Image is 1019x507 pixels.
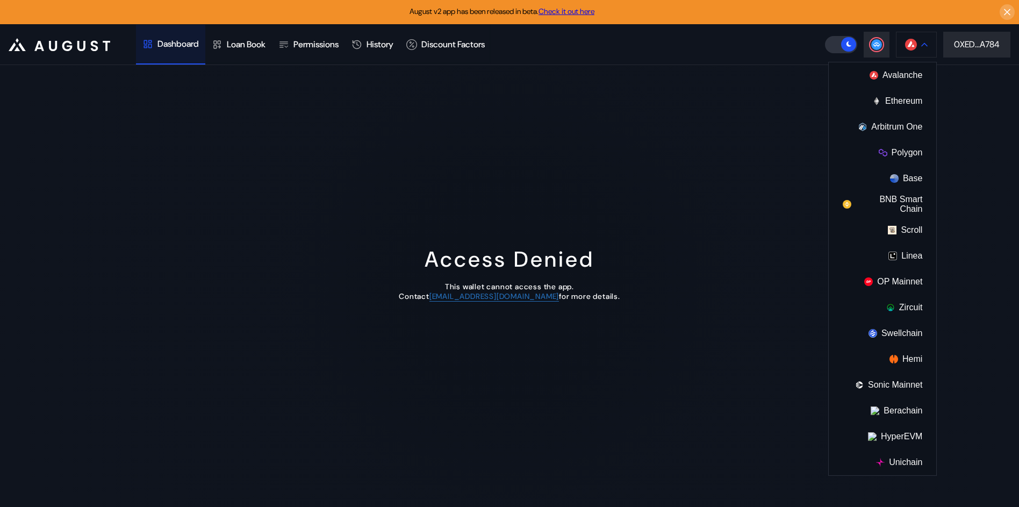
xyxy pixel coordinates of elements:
img: chain logo [872,97,881,105]
img: chain logo [889,355,898,363]
button: Swellchain [829,320,936,346]
a: History [345,25,400,65]
img: chain logo [868,432,877,441]
button: Ethereum [829,88,936,114]
img: chain logo [888,252,897,260]
img: chain logo [869,329,877,338]
img: chain logo [879,148,887,157]
img: chain logo [858,123,867,131]
button: Base [829,166,936,191]
button: Polygon [829,140,936,166]
img: chain logo [886,303,895,312]
a: Dashboard [136,25,205,65]
div: Loan Book [227,39,265,50]
span: This wallet cannot access the app. Contact for more details. [399,282,620,301]
button: HyperEVM [829,424,936,449]
button: Hemi [829,346,936,372]
button: chain logo [896,32,937,58]
img: chain logo [888,226,896,234]
a: Check it out here [539,6,594,16]
button: 0XED...A784 [943,32,1010,58]
img: chain logo [905,39,917,51]
button: Sonic Mainnet [829,372,936,398]
div: Dashboard [157,38,199,49]
img: chain logo [876,458,885,467]
img: chain logo [864,277,873,286]
div: Access Denied [425,245,594,273]
img: chain logo [855,381,864,389]
a: [EMAIL_ADDRESS][DOMAIN_NAME] [429,291,559,302]
a: Discount Factors [400,25,491,65]
div: History [367,39,393,50]
button: Arbitrum One [829,114,936,140]
button: OP Mainnet [829,269,936,295]
div: Discount Factors [421,39,485,50]
img: chain logo [843,200,851,209]
span: August v2 app has been released in beta. [410,6,594,16]
img: chain logo [890,174,899,183]
div: 0XED...A784 [954,39,1000,50]
div: Permissions [293,39,339,50]
button: BNB Smart Chain [829,191,936,217]
button: Unichain [829,449,936,475]
button: Linea [829,243,936,269]
img: chain logo [870,71,878,80]
img: chain logo [871,406,879,415]
a: Loan Book [205,25,272,65]
button: Scroll [829,217,936,243]
button: Zircuit [829,295,936,320]
button: Berachain [829,398,936,424]
a: Permissions [272,25,345,65]
button: Avalanche [829,62,936,88]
